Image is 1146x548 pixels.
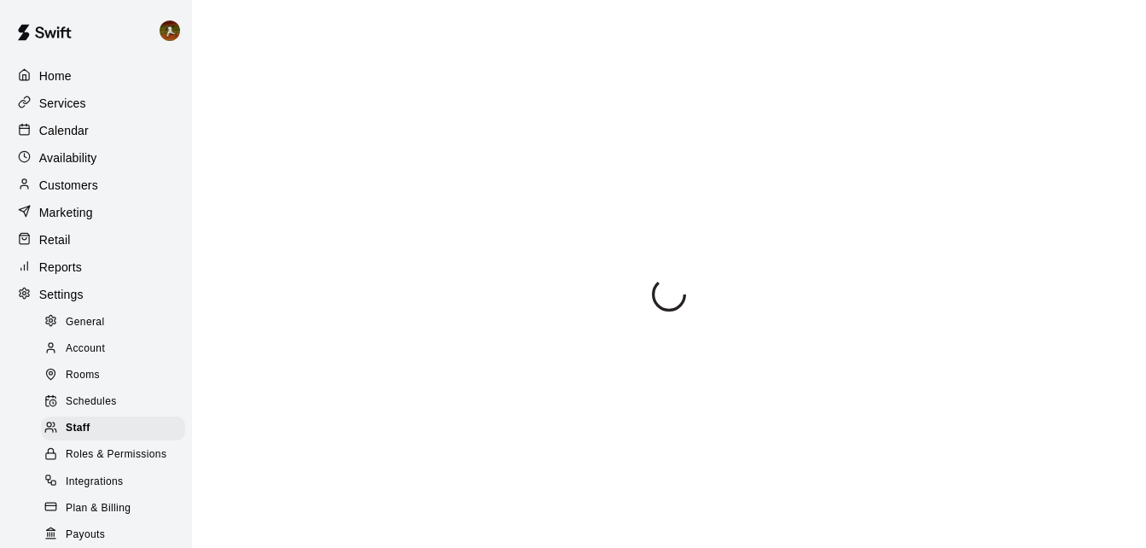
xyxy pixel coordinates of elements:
p: Settings [39,286,84,303]
div: Schedules [41,390,185,414]
p: Retail [39,231,71,248]
a: Plan & Billing [41,495,192,522]
span: Account [66,341,105,358]
div: Integrations [41,470,185,494]
span: Integrations [66,474,124,491]
a: Settings [14,282,178,307]
a: Home [14,63,178,89]
div: General [41,311,185,335]
a: General [41,309,192,335]
p: Calendar [39,122,89,139]
div: Account [41,337,185,361]
a: Integrations [41,469,192,495]
span: Payouts [66,527,105,544]
p: Availability [39,149,97,166]
a: Calendar [14,118,178,143]
a: Marketing [14,200,178,225]
span: Rooms [66,367,100,384]
span: Plan & Billing [66,500,131,517]
span: Roles & Permissions [66,446,166,463]
div: Roles & Permissions [41,443,185,467]
p: Marketing [39,204,93,221]
p: Home [39,67,72,85]
div: Staff [41,417,185,440]
p: Services [39,95,86,112]
p: Reports [39,259,82,276]
span: General [66,314,105,331]
p: Customers [39,177,98,194]
a: Payouts [41,522,192,548]
span: Schedules [66,394,117,411]
a: Availability [14,145,178,171]
img: Cody Hansen [160,20,180,41]
span: Staff [66,420,90,437]
div: Rooms [41,364,185,388]
div: Payouts [41,523,185,547]
a: Customers [14,172,178,198]
a: Account [41,335,192,362]
a: Services [14,90,178,116]
div: Plan & Billing [41,497,185,521]
a: Roles & Permissions [41,442,192,469]
a: Reports [14,254,178,280]
a: Staff [41,416,192,442]
a: Retail [14,227,178,253]
a: Schedules [41,389,192,416]
div: Cody Hansen [156,14,192,48]
a: Rooms [41,363,192,389]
